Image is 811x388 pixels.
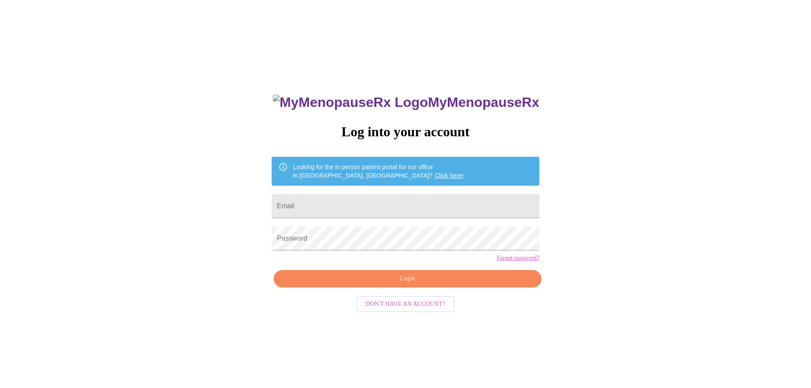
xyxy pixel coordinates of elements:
img: MyMenopauseRx Logo [273,95,428,110]
h3: MyMenopauseRx [273,95,539,110]
a: Don't have an account? [354,300,457,307]
div: Looking for the in person patient portal for our office in [GEOGRAPHIC_DATA], [GEOGRAPHIC_DATA]? [293,159,464,183]
button: Don't have an account? [356,296,455,313]
span: Login [284,273,531,284]
h3: Log into your account [272,124,539,140]
a: Forgot password? [497,255,539,262]
span: Don't have an account? [366,299,445,310]
a: Click here! [435,172,464,179]
button: Login [274,270,541,287]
